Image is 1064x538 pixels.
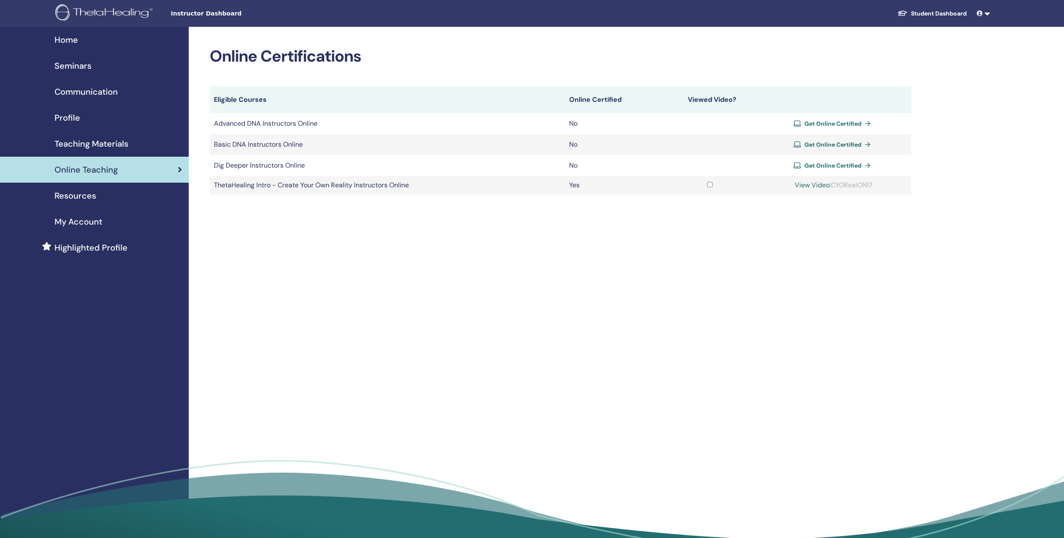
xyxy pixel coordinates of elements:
span: Communication [55,85,118,98]
td: Advanced DNA Instructors Online [210,113,565,134]
h2: Online Certifications [210,47,911,66]
span: Resources [55,189,96,202]
span: Get Online Certified [804,141,861,148]
span: Instructor Dashboard [171,9,297,18]
img: logo.png [55,4,156,23]
td: Basic DNA Instructors Online [210,134,565,155]
th: Online Certified [565,86,664,113]
a: Get Online Certified [793,159,874,172]
td: Dig Deeper Instructors Online [210,155,565,176]
td: No [565,155,664,176]
td: ThetaHealing Intro - Create Your Own Reality Instructors Online [210,176,565,194]
a: Student Dashboard [891,6,973,21]
span: Get Online Certified [804,120,861,127]
a: Get Online Certified [793,117,874,130]
span: Seminars [55,59,91,72]
td: No [565,134,664,155]
a: View Video: [795,181,831,189]
th: Eligible Courses [210,86,565,113]
span: Home [55,34,78,46]
td: Yes [565,176,664,194]
td: No [565,113,664,134]
img: graduation-cap-white.svg [898,10,908,17]
a: Get Online Certified [793,138,874,151]
span: My Account [55,215,102,228]
div: CYORealON17 [760,180,907,190]
span: Online Teaching [55,163,118,176]
span: Get Online Certified [804,162,861,169]
span: Highlighted Profile [55,241,127,254]
span: Teaching Materials [55,137,128,150]
span: Profile [55,111,80,124]
th: Viewed Video? [664,86,756,113]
